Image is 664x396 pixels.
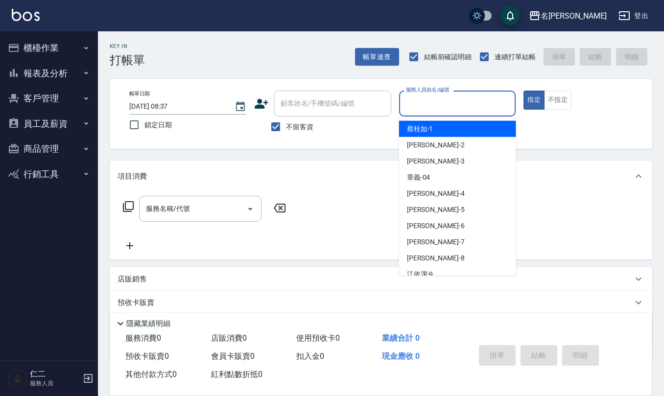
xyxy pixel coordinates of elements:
[125,370,177,379] span: 其他付款方式 0
[523,91,545,110] button: 指定
[382,351,420,361] span: 現金應收 0
[407,140,465,150] span: [PERSON_NAME] -2
[296,351,324,361] span: 扣入金 0
[541,10,607,22] div: 名[PERSON_NAME]
[129,98,225,115] input: YYYY/MM/DD hh:mm
[30,369,80,379] h5: 仁二
[424,52,472,62] span: 結帳前確認明細
[407,172,430,183] span: 章義 -04
[118,274,147,284] p: 店販銷售
[229,95,252,118] button: Choose date, selected date is 2025-09-12
[382,333,420,343] span: 業績合計 0
[296,333,340,343] span: 使用預收卡 0
[125,351,169,361] span: 預收卡販賣 0
[211,370,262,379] span: 紅利點數折抵 0
[355,48,399,66] button: 帳單速查
[544,91,571,110] button: 不指定
[4,35,94,61] button: 櫃檯作業
[407,237,465,247] span: [PERSON_NAME] -7
[144,120,172,130] span: 鎖定日期
[407,253,465,263] span: [PERSON_NAME] -8
[110,43,145,49] h2: Key In
[495,52,536,62] span: 連續打單結帳
[4,61,94,86] button: 報表及分析
[407,269,433,280] span: 江依潔 -9
[500,6,520,25] button: save
[407,156,465,166] span: [PERSON_NAME] -3
[110,53,145,67] h3: 打帳單
[118,171,147,182] p: 項目消費
[4,162,94,187] button: 行銷工具
[8,369,27,388] img: Person
[211,351,255,361] span: 會員卡販賣 0
[407,124,433,134] span: 蔡桂如 -1
[110,291,652,314] div: 預收卡販賣
[407,188,465,199] span: [PERSON_NAME] -4
[129,90,150,97] label: 帳單日期
[286,122,313,132] span: 不留客資
[125,333,161,343] span: 服務消費 0
[615,7,652,25] button: 登出
[4,86,94,111] button: 客戶管理
[126,319,170,329] p: 隱藏業績明細
[211,333,247,343] span: 店販消費 0
[407,221,465,231] span: [PERSON_NAME] -6
[406,86,449,93] label: 服務人員姓名/編號
[4,136,94,162] button: 商品管理
[110,161,652,192] div: 項目消費
[30,379,80,388] p: 服務人員
[110,267,652,291] div: 店販銷售
[12,9,40,21] img: Logo
[4,111,94,137] button: 員工及薪資
[242,201,258,217] button: Open
[407,205,465,215] span: [PERSON_NAME] -5
[525,6,611,26] button: 名[PERSON_NAME]
[118,298,154,308] p: 預收卡販賣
